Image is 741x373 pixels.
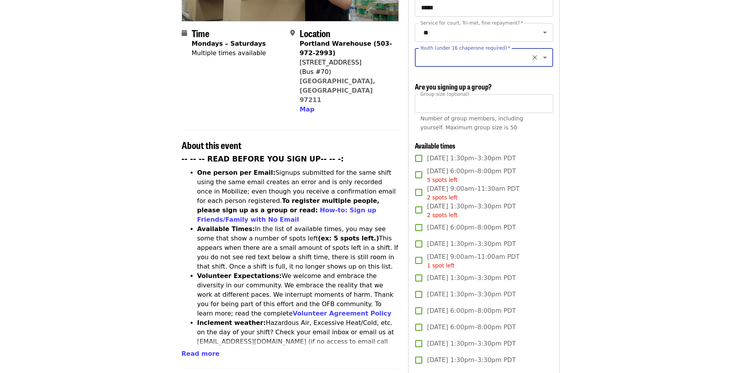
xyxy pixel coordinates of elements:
[197,168,399,224] li: Signups submitted for the same shift using the same email creates an error and is only recorded o...
[427,167,516,184] span: [DATE] 6:00pm–8:00pm PDT
[415,81,492,91] span: Are you signing up a group?
[427,184,520,202] span: [DATE] 9:00am–11:30am PDT
[427,177,457,183] span: 5 spots left
[300,105,314,114] button: Map
[427,273,516,283] span: [DATE] 1:30pm–3:30pm PDT
[197,197,380,214] strong: To register multiple people, please sign up as a group or read:
[539,27,550,38] button: Open
[197,206,377,223] a: How-to: Sign up Friends/Family with No Email
[318,235,379,242] strong: (ex: 5 spots left.)
[427,194,457,201] span: 2 spots left
[427,262,455,269] span: 1 spot left
[290,29,295,37] i: map-marker-alt icon
[197,225,255,233] strong: Available Times:
[182,349,220,359] button: Read more
[427,154,516,163] span: [DATE] 1:30pm–3:30pm PDT
[427,223,516,232] span: [DATE] 6:00pm–8:00pm PDT
[427,355,516,365] span: [DATE] 1:30pm–3:30pm PDT
[427,252,520,270] span: [DATE] 9:00am–11:00am PDT
[427,212,457,218] span: 2 spots left
[420,115,523,131] span: Number of group members, including yourself. Maximum group size is 50
[427,339,516,348] span: [DATE] 1:30pm–3:30pm PDT
[182,29,187,37] i: calendar icon
[529,52,540,63] button: Clear
[300,58,393,67] div: [STREET_ADDRESS]
[182,350,220,357] span: Read more
[427,306,516,316] span: [DATE] 6:00pm–8:00pm PDT
[300,40,392,57] strong: Portland Warehouse (503-972-2993)
[420,21,523,25] label: Service for court, Tri-met, fine repayment?
[197,318,399,365] li: Hazardous Air, Excessive Heat/Cold, etc. on the day of your shift? Check your email inbox or emai...
[300,77,375,104] a: [GEOGRAPHIC_DATA], [GEOGRAPHIC_DATA] 97211
[300,106,314,113] span: Map
[420,46,510,50] label: Youth (under 16 chaperone required)
[539,52,550,63] button: Open
[197,169,276,176] strong: One person per Email:
[415,94,553,113] input: [object Object]
[427,239,516,249] span: [DATE] 1:30pm–3:30pm PDT
[197,319,266,326] strong: Inclement weather:
[182,138,241,152] span: About this event
[197,272,282,280] strong: Volunteer Expectations:
[300,67,393,77] div: (Bus #70)
[420,91,469,97] span: Group size (optional)
[192,26,209,40] span: Time
[415,140,455,151] span: Available times
[197,271,399,318] li: We welcome and embrace the diversity in our community. We embrace the reality that we work at dif...
[293,310,391,317] a: Volunteer Agreement Policy
[427,323,516,332] span: [DATE] 6:00pm–8:00pm PDT
[427,290,516,299] span: [DATE] 1:30pm–3:30pm PDT
[427,202,516,219] span: [DATE] 1:30pm–3:30pm PDT
[192,48,266,58] div: Multiple times available
[182,155,344,163] strong: -- -- -- READ BEFORE YOU SIGN UP-- -- -:
[197,224,399,271] li: In the list of available times, you may see some that show a number of spots left This appears wh...
[192,40,266,47] strong: Mondays – Saturdays
[300,26,330,40] span: Location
